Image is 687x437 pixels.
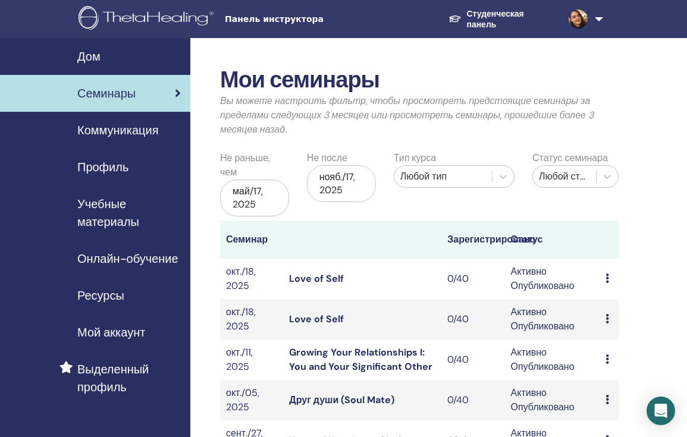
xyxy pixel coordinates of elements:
[220,380,283,420] td: окт./05, 2025
[441,339,504,380] td: 0/40
[505,299,600,339] td: Активно Опубликовано
[77,250,178,268] span: Онлайн-обучение
[77,323,145,341] span: Мой аккаунт
[77,158,128,176] span: Профиль
[220,180,289,216] div: май/17, 2025
[220,151,289,180] label: Не раньше, чем
[394,151,436,165] label: Тип курса
[505,339,600,380] td: Активно Опубликовано
[539,169,590,184] div: Любой статус
[77,360,181,396] span: Выделенный профиль
[532,151,608,165] label: Статус семинара
[225,13,403,26] span: Панель инструктора
[220,67,619,94] h2: Мои семинары
[220,259,283,299] td: окт./18, 2025
[441,221,504,259] th: Зарегистрировано
[505,259,600,299] td: Активно Опубликовано
[79,6,218,33] img: logo.png
[289,346,432,373] a: Growing Your Relationships I: You and Your Significant Other
[505,380,600,420] td: Активно Опубликовано
[77,48,101,65] span: Дом
[505,221,600,259] th: Статус
[441,380,504,420] td: 0/40
[441,259,504,299] td: 0/40
[307,151,347,165] label: Не после
[77,121,158,139] span: Коммуникация
[220,339,283,380] td: окт./11, 2025
[441,299,504,339] td: 0/40
[307,165,376,202] div: нояб./17, 2025
[289,394,394,406] a: Друг души (Soul Mate)
[289,272,344,285] a: Love of Self
[647,397,675,425] div: Open Intercom Messenger
[77,84,136,102] span: Семинары
[400,169,486,184] div: Любой тип
[448,14,462,24] img: graduation-cap-white.svg
[77,195,181,231] span: Учебные материалы
[220,94,619,137] p: Вы можете настроить фильтр, чтобы просмотреть предстоящие семинары за пределами следующих 3 месяц...
[439,3,559,36] a: Студенческая панель
[220,221,283,259] th: Семинар
[569,10,588,29] img: default.jpg
[289,313,344,325] a: Love of Self
[220,299,283,339] td: окт./18, 2025
[77,287,124,304] span: Ресурсы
